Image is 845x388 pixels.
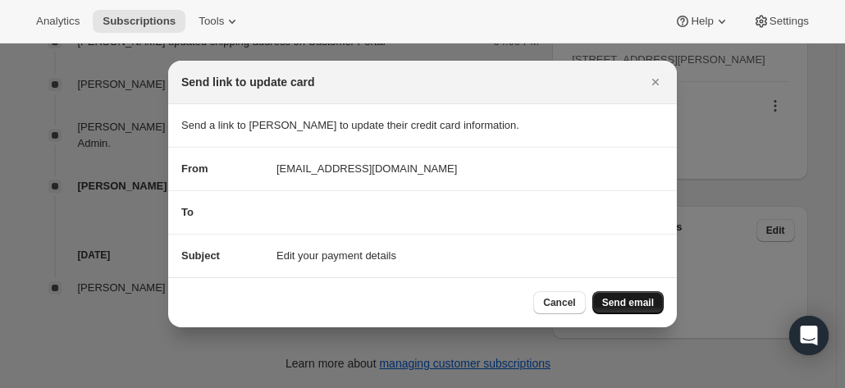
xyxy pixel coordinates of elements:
[181,206,194,218] span: To
[181,162,208,175] span: From
[181,117,664,134] p: Send a link to [PERSON_NAME] to update their credit card information.
[26,10,89,33] button: Analytics
[276,248,396,264] span: Edit your payment details
[103,15,176,28] span: Subscriptions
[189,10,250,33] button: Tools
[644,71,667,94] button: Close
[93,10,185,33] button: Subscriptions
[789,316,829,355] div: Open Intercom Messenger
[36,15,80,28] span: Analytics
[181,249,220,262] span: Subject
[770,15,809,28] span: Settings
[665,10,739,33] button: Help
[276,161,457,177] span: [EMAIL_ADDRESS][DOMAIN_NAME]
[181,74,315,90] h2: Send link to update card
[543,296,575,309] span: Cancel
[592,291,664,314] button: Send email
[533,291,585,314] button: Cancel
[691,15,713,28] span: Help
[602,296,654,309] span: Send email
[743,10,819,33] button: Settings
[199,15,224,28] span: Tools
